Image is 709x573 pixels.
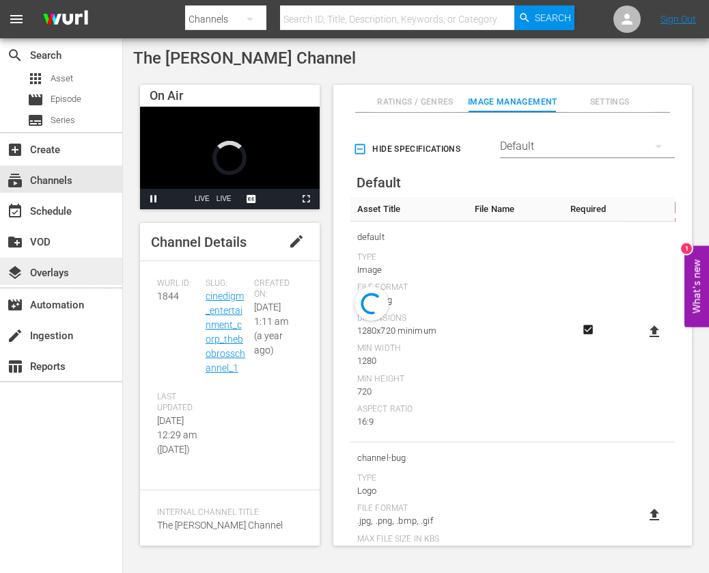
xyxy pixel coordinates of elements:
[357,503,461,514] div: File Format
[500,127,675,165] div: Default
[157,278,199,289] span: Wurl ID:
[681,243,692,254] div: 1
[357,534,461,545] div: Max File Size In Kbs
[357,449,461,467] span: channel-bug
[357,282,461,293] div: File Format
[280,225,313,258] button: edit
[7,358,23,375] span: Reports
[51,92,81,106] span: Episode
[357,228,461,246] span: default
[535,5,571,30] span: Search
[7,203,23,219] span: Schedule
[195,189,210,209] div: LIVE
[357,415,461,429] div: 16:9
[357,174,401,191] span: Default
[357,484,461,498] div: Logo
[27,112,44,129] span: Series
[27,70,44,87] span: Asset
[357,374,461,385] div: Min Height
[254,302,288,356] span: [DATE] 1:11 am (a year ago)
[7,47,23,64] span: Search
[140,189,167,209] button: Pause
[357,343,461,354] div: Min Width
[51,114,75,127] span: Series
[210,189,238,209] button: Seek to live, currently playing live
[157,520,283,531] span: The [PERSON_NAME] Channel
[288,233,305,250] span: edit
[7,172,23,189] span: Channels
[157,291,179,302] span: 1844
[564,197,613,222] th: Required
[580,323,596,336] svg: Required
[350,197,468,222] th: Asset Title
[206,291,245,373] a: cinedigm_entertainment_corp_thebobrosschannel_1
[356,142,460,157] span: Hide Specifications
[350,130,466,168] button: Hide Specifications
[357,473,461,484] div: Type
[514,5,574,30] button: Search
[140,107,320,209] div: Video Player
[684,246,709,328] button: Open Feedback Widget
[27,92,44,108] span: Episode
[372,95,459,109] span: Ratings / Genres
[7,234,23,250] span: VOD
[238,189,265,209] button: Captions
[8,11,25,27] span: menu
[254,278,296,300] span: Created On:
[468,95,557,109] span: Image Management
[217,195,232,202] span: LIVE
[357,324,461,338] div: 1280x720 minimum
[51,72,73,85] span: Asset
[357,354,461,368] div: 1280
[357,385,461,399] div: 720
[150,88,183,103] span: On Air
[33,3,98,36] img: ans4CAIJ8jUAAAAAAAAAAAAAAAAAAAAAAAAgQb4GAAAAAAAAAAAAAAAAAAAAAAAAJMjXAAAAAAAAAAAAAAAAAAAAAAAAgAT5G...
[468,197,564,222] th: File Name
[206,278,247,289] span: Slug:
[7,297,23,313] span: Automation
[157,392,199,414] span: Last Updated:
[357,263,461,277] div: Image
[661,14,696,25] a: Sign Out
[292,189,320,209] button: Fullscreen
[7,265,23,281] span: Overlays
[357,313,461,324] div: Dimensions
[7,328,23,344] span: Ingestion
[357,514,461,528] div: .jpg, .png, .bmp, .gif
[7,142,23,158] span: Create
[357,293,461,307] div: .jpg, .png
[357,252,461,263] div: Type
[566,95,654,109] span: Settings
[265,189,292,209] button: Picture-in-Picture
[151,234,247,250] span: Channel Details
[157,507,296,518] span: Internal Channel Title:
[133,49,356,68] span: The [PERSON_NAME] Channel
[357,545,461,559] div: 25000
[157,415,197,455] span: [DATE] 12:29 am ([DATE])
[357,404,461,415] div: Aspect Ratio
